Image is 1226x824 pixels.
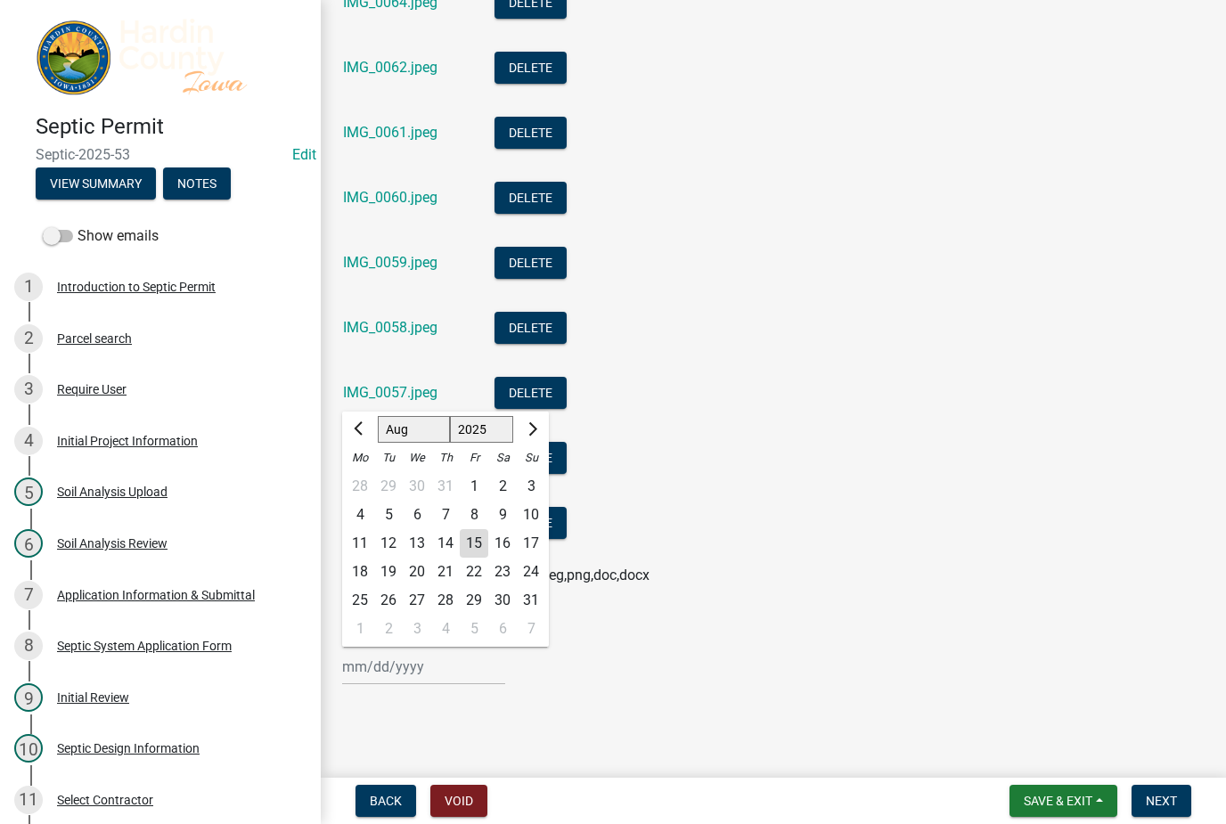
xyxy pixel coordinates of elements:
[374,472,403,501] div: Tuesday, July 29, 2025
[1024,794,1092,808] span: Save & Exit
[494,386,567,403] wm-modal-confirm: Delete Document
[488,615,517,643] div: Saturday, September 6, 2025
[292,146,316,163] a: Edit
[349,415,371,444] button: Previous month
[494,126,567,143] wm-modal-confirm: Delete Document
[460,529,488,558] div: Friday, August 15, 2025
[346,444,374,472] div: Mo
[431,472,460,501] div: 31
[431,615,460,643] div: Thursday, September 4, 2025
[403,586,431,615] div: 27
[460,586,488,615] div: Friday, August 29, 2025
[450,416,514,443] select: Select year
[14,632,43,660] div: 8
[403,615,431,643] div: Wednesday, September 3, 2025
[488,501,517,529] div: Saturday, August 9, 2025
[346,586,374,615] div: 25
[14,786,43,814] div: 11
[517,586,545,615] div: 31
[460,615,488,643] div: Friday, September 5, 2025
[342,649,505,685] input: mm/dd/yyyy
[460,529,488,558] div: 15
[374,472,403,501] div: 29
[494,191,567,208] wm-modal-confirm: Delete Document
[517,501,545,529] div: Sunday, August 10, 2025
[1009,785,1117,817] button: Save & Exit
[431,558,460,586] div: 21
[1132,785,1191,817] button: Next
[346,529,374,558] div: 11
[517,529,545,558] div: 17
[57,537,168,550] div: Soil Analysis Review
[488,529,517,558] div: Saturday, August 16, 2025
[460,501,488,529] div: Friday, August 8, 2025
[346,558,374,586] div: Monday, August 18, 2025
[517,444,545,472] div: Su
[403,529,431,558] div: 13
[460,501,488,529] div: 8
[14,273,43,301] div: 1
[517,529,545,558] div: Sunday, August 17, 2025
[403,558,431,586] div: Wednesday, August 20, 2025
[517,615,545,643] div: 7
[14,529,43,558] div: 6
[517,501,545,529] div: 10
[431,472,460,501] div: Thursday, July 31, 2025
[346,615,374,643] div: 1
[460,472,488,501] div: 1
[460,615,488,643] div: 5
[460,558,488,586] div: Friday, August 22, 2025
[374,615,403,643] div: 2
[431,529,460,558] div: 14
[57,589,255,601] div: Application Information & Submittal
[57,794,153,806] div: Select Contractor
[374,501,403,529] div: Tuesday, August 5, 2025
[403,529,431,558] div: Wednesday, August 13, 2025
[517,472,545,501] div: Sunday, August 3, 2025
[403,472,431,501] div: 30
[14,734,43,763] div: 10
[43,225,159,247] label: Show emails
[517,615,545,643] div: Sunday, September 7, 2025
[36,114,306,140] h4: Septic Permit
[460,444,488,472] div: Fr
[57,383,127,396] div: Require User
[14,324,43,353] div: 2
[494,52,567,84] button: Delete
[346,501,374,529] div: Monday, August 4, 2025
[57,435,198,447] div: Initial Project Information
[343,254,437,271] a: IMG_0059.jpeg
[374,558,403,586] div: 19
[163,167,231,200] button: Notes
[374,586,403,615] div: 26
[356,785,416,817] button: Back
[36,19,292,95] img: Hardin County, Iowa
[403,586,431,615] div: Wednesday, August 27, 2025
[494,321,567,338] wm-modal-confirm: Delete Document
[163,178,231,192] wm-modal-confirm: Notes
[346,501,374,529] div: 4
[1146,794,1177,808] span: Next
[494,377,567,409] button: Delete
[57,640,232,652] div: Septic System Application Form
[488,586,517,615] div: Saturday, August 30, 2025
[494,61,567,78] wm-modal-confirm: Delete Document
[403,501,431,529] div: Wednesday, August 6, 2025
[431,529,460,558] div: Thursday, August 14, 2025
[343,319,437,336] a: IMG_0058.jpeg
[374,501,403,529] div: 5
[494,312,567,344] button: Delete
[488,529,517,558] div: 16
[517,472,545,501] div: 3
[431,501,460,529] div: 7
[378,416,450,443] select: Select month
[520,415,542,444] button: Next month
[14,477,43,506] div: 5
[14,375,43,404] div: 3
[517,558,545,586] div: 24
[460,558,488,586] div: 22
[460,586,488,615] div: 29
[346,558,374,586] div: 18
[403,615,431,643] div: 3
[14,427,43,455] div: 4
